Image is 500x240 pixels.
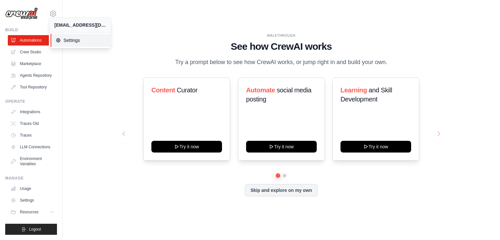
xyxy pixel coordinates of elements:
[172,58,391,67] p: Try a prompt below to see how CrewAI works, or jump right in and build your own.
[8,82,57,92] a: Tool Repository
[467,209,500,240] iframe: Chat Widget
[8,35,57,46] a: Automations
[20,209,38,215] span: Resources
[8,107,57,117] a: Integrations
[122,41,440,52] h1: See how CrewAI works
[8,153,57,169] a: Environment Variables
[8,70,57,81] a: Agents Repository
[5,7,38,20] img: Logo
[151,141,222,153] button: Try it now
[8,183,57,194] a: Usage
[177,87,198,94] span: Curator
[245,184,317,196] button: Skip and explore on my own
[122,33,440,38] div: WALKTHROUGH
[246,87,275,94] span: Automate
[5,27,57,33] div: Build
[340,141,411,153] button: Try it now
[151,87,175,94] span: Content
[54,22,106,28] div: [EMAIL_ADDRESS][DOMAIN_NAME]
[50,34,112,47] a: Settings
[8,118,57,129] a: Traces Old
[5,224,57,235] button: Logout
[8,47,57,57] a: Crew Studio
[8,59,57,69] a: Marketplace
[246,87,312,103] span: social media posting
[340,87,367,94] span: Learning
[5,99,57,104] div: Operate
[5,176,57,181] div: Manage
[8,130,57,140] a: Traces
[29,227,41,232] span: Logout
[8,142,57,152] a: LLM Connections
[56,37,107,44] span: Settings
[246,141,317,153] button: Try it now
[8,207,57,217] button: Resources
[8,195,57,206] a: Settings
